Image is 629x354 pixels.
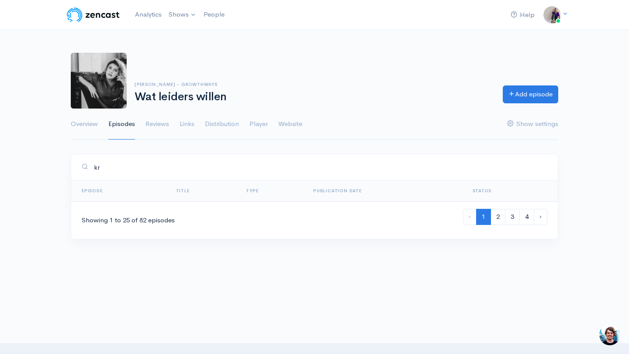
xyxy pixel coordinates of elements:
a: Analytics [131,5,165,24]
img: ... [543,6,561,24]
a: Show settings [507,109,558,140]
a: Distribution [205,109,239,140]
a: Overview [71,109,98,140]
div: Typically replies in a few hours [48,16,120,22]
li: « Previous [463,209,477,225]
a: Episodes [108,109,135,140]
span: Status [473,188,491,194]
a: Next » [534,209,547,225]
a: Links [180,109,194,140]
a: Reviews [145,109,169,140]
a: Shows [165,5,200,24]
button: />GIF [133,283,152,307]
a: 4 [519,209,534,225]
a: Website [278,109,302,140]
a: Help [507,6,538,24]
iframe: gist-messenger-bubble-iframe [599,324,620,345]
tspan: GIF [139,292,146,296]
img: ZenCast Logo [66,6,121,24]
a: Type [246,188,258,194]
div: USKyranTypically replies in a few hours [26,5,164,23]
g: /> [136,290,148,298]
input: Search [93,158,547,176]
a: Publication date [313,188,362,194]
h1: Wat leiders willen [135,91,492,103]
a: 2 [491,209,505,225]
a: People [200,5,228,24]
div: Kyran [48,5,120,15]
img: US [26,6,42,22]
span: 1 [476,209,491,225]
a: Player [249,109,268,140]
a: Add episode [503,85,558,103]
a: Title [176,188,190,194]
a: 3 [505,209,520,225]
h6: [PERSON_NAME] - Growthways [135,82,492,87]
a: Episode [82,188,103,194]
div: Showing 1 to 25 of 82 episodes [82,215,175,225]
